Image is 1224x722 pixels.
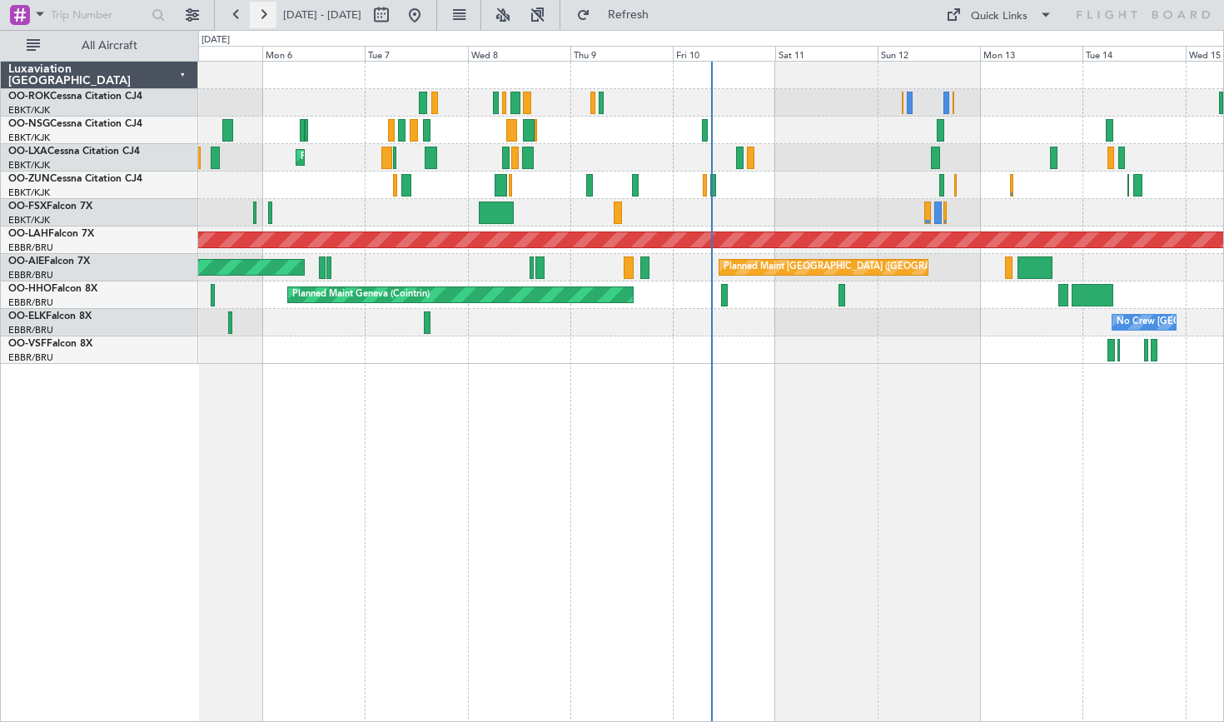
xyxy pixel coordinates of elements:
a: EBBR/BRU [8,296,53,309]
div: Sat 11 [775,46,878,61]
div: Quick Links [971,8,1027,25]
span: OO-ELK [8,311,46,321]
div: Sun 12 [878,46,980,61]
a: EBKT/KJK [8,104,50,117]
span: OO-FSX [8,202,47,212]
button: Refresh [569,2,669,28]
span: OO-ZUN [8,174,50,184]
span: OO-LAH [8,229,48,239]
div: [DATE] [202,33,230,47]
a: EBBR/BRU [8,351,53,364]
a: OO-LXACessna Citation CJ4 [8,147,140,157]
button: Quick Links [938,2,1061,28]
div: Sun 5 [160,46,262,61]
span: OO-VSF [8,339,47,349]
a: EBKT/KJK [8,214,50,227]
div: Mon 6 [262,46,365,61]
span: OO-AIE [8,256,44,266]
a: EBBR/BRU [8,324,53,336]
a: OO-ROKCessna Citation CJ4 [8,92,142,102]
div: Mon 13 [980,46,1082,61]
a: OO-VSFFalcon 8X [8,339,92,349]
a: OO-NSGCessna Citation CJ4 [8,119,142,129]
a: OO-ZUNCessna Citation CJ4 [8,174,142,184]
span: OO-LXA [8,147,47,157]
input: Trip Number [51,2,147,27]
a: OO-HHOFalcon 8X [8,284,97,294]
span: OO-NSG [8,119,50,129]
span: [DATE] - [DATE] [283,7,361,22]
div: Planned Maint Kortrijk-[GEOGRAPHIC_DATA] [301,145,495,170]
a: OO-FSXFalcon 7X [8,202,92,212]
span: Refresh [594,9,664,21]
a: OO-LAHFalcon 7X [8,229,94,239]
div: Tue 14 [1082,46,1185,61]
a: EBKT/KJK [8,187,50,199]
div: Thu 9 [570,46,673,61]
a: EBBR/BRU [8,241,53,254]
span: All Aircraft [43,40,176,52]
a: EBKT/KJK [8,159,50,172]
button: All Aircraft [18,32,181,59]
a: OO-ELKFalcon 8X [8,311,92,321]
div: Fri 10 [673,46,775,61]
span: OO-HHO [8,284,52,294]
div: Planned Maint [GEOGRAPHIC_DATA] ([GEOGRAPHIC_DATA]) [724,255,986,280]
div: Tue 7 [365,46,467,61]
div: Planned Maint Geneva (Cointrin) [292,282,430,307]
a: OO-AIEFalcon 7X [8,256,90,266]
span: OO-ROK [8,92,50,102]
a: EBBR/BRU [8,269,53,281]
div: Wed 8 [468,46,570,61]
a: EBKT/KJK [8,132,50,144]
